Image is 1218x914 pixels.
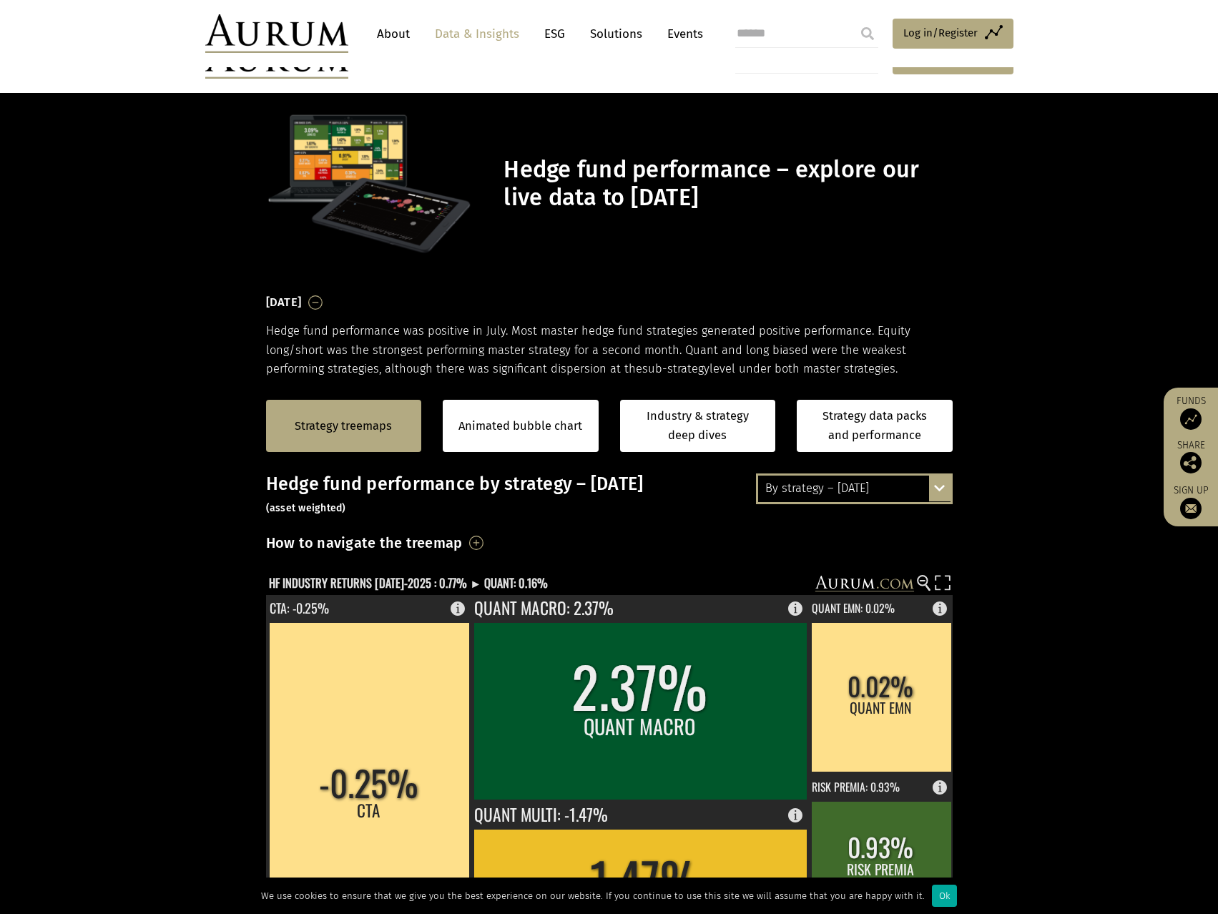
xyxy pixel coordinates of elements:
a: Strategy data packs and performance [797,400,953,452]
div: By strategy – [DATE] [758,476,951,501]
h3: How to navigate the treemap [266,531,463,555]
div: Ok [932,885,957,907]
img: Sign up to our newsletter [1180,498,1202,519]
a: Sign up [1171,484,1211,519]
img: Access Funds [1180,408,1202,430]
img: Share this post [1180,452,1202,473]
a: Events [660,21,703,47]
h1: Hedge fund performance – explore our live data to [DATE] [504,156,948,212]
a: Industry & strategy deep dives [620,400,776,452]
a: Animated bubble chart [458,417,582,436]
a: Solutions [583,21,649,47]
a: Data & Insights [428,21,526,47]
h3: [DATE] [266,292,302,313]
p: Hedge fund performance was positive in July. Most master hedge fund strategies generated positive... [266,322,953,378]
a: Strategy treemaps [295,417,392,436]
small: (asset weighted) [266,502,346,514]
a: Log in/Register [893,19,1013,49]
a: ESG [537,21,572,47]
input: Submit [853,19,882,48]
span: Log in/Register [903,24,978,41]
h3: Hedge fund performance by strategy – [DATE] [266,473,953,516]
a: About [370,21,417,47]
span: sub-strategy [642,362,709,375]
a: Funds [1171,395,1211,430]
img: Aurum [205,14,348,53]
div: Share [1171,441,1211,473]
